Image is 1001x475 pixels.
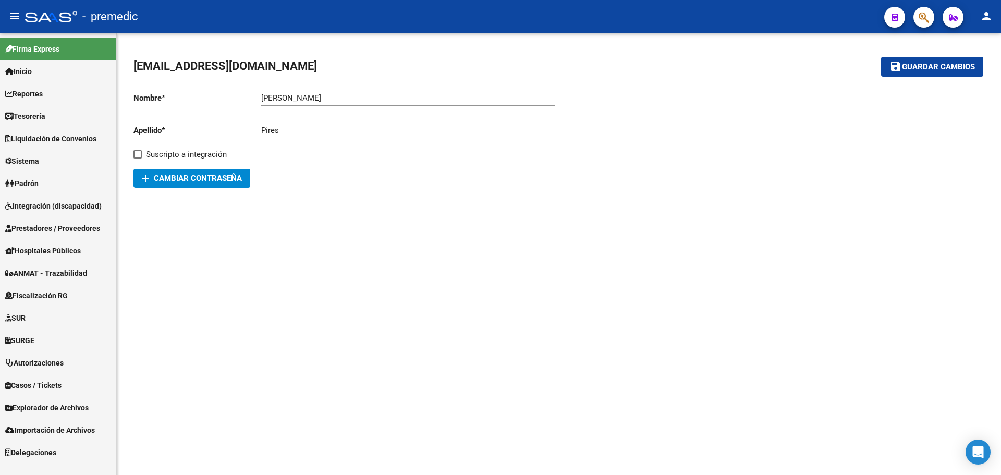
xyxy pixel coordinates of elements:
p: Apellido [133,125,261,136]
span: Hospitales Públicos [5,245,81,257]
span: Prestadores / Proveedores [5,223,100,234]
mat-icon: add [139,173,152,185]
span: Delegaciones [5,447,56,458]
button: Cambiar Contraseña [133,169,250,188]
span: Explorador de Archivos [5,402,89,413]
span: [EMAIL_ADDRESS][DOMAIN_NAME] [133,59,317,72]
span: - premedic [82,5,138,28]
span: Padrón [5,178,39,189]
span: SURGE [5,335,34,346]
span: Cambiar Contraseña [142,174,242,183]
span: Suscripto a integración [146,148,227,161]
mat-icon: save [889,60,902,72]
span: Guardar cambios [902,63,975,72]
span: Importación de Archivos [5,424,95,436]
span: Fiscalización RG [5,290,68,301]
span: Firma Express [5,43,59,55]
span: Sistema [5,155,39,167]
span: Casos / Tickets [5,380,62,391]
p: Nombre [133,92,261,104]
span: Inicio [5,66,32,77]
button: Guardar cambios [881,57,983,76]
mat-icon: person [980,10,993,22]
span: SUR [5,312,26,324]
span: Tesorería [5,111,45,122]
span: ANMAT - Trazabilidad [5,267,87,279]
span: Autorizaciones [5,357,64,369]
div: Open Intercom Messenger [966,440,991,465]
mat-icon: menu [8,10,21,22]
span: Liquidación de Convenios [5,133,96,144]
span: Integración (discapacidad) [5,200,102,212]
span: Reportes [5,88,43,100]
